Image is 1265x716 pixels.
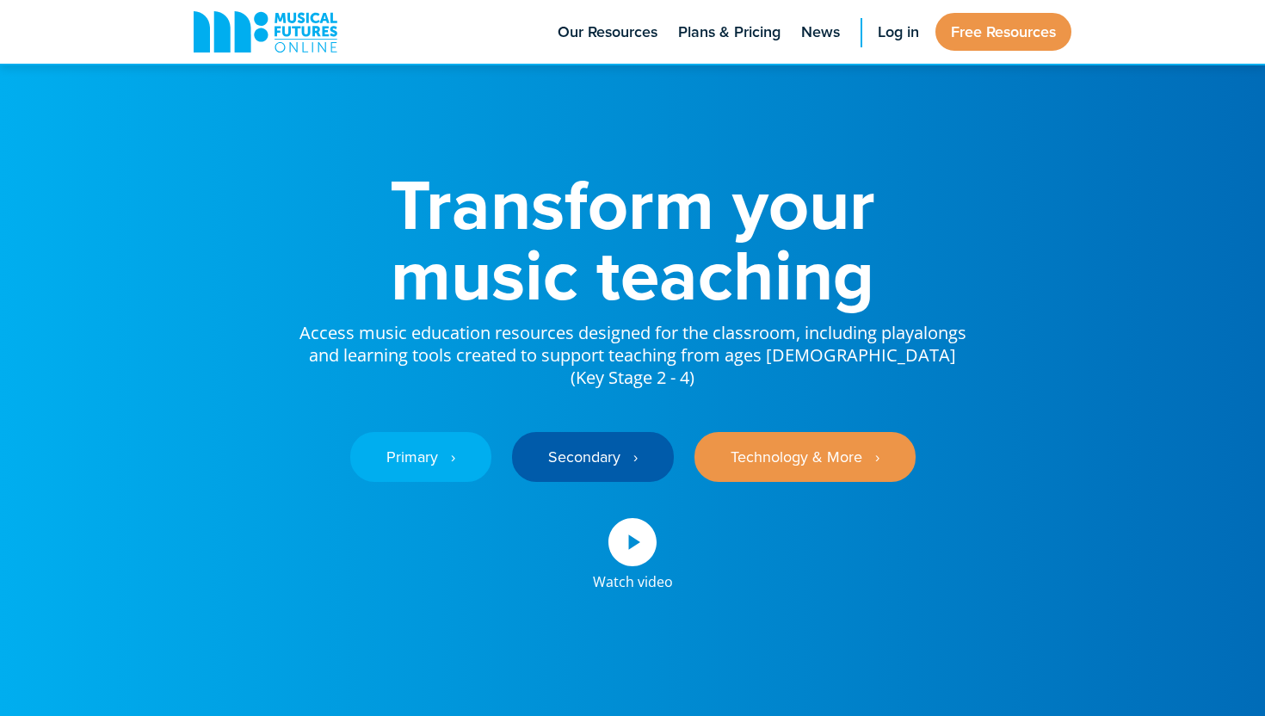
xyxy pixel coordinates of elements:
a: Free Resources [935,13,1071,51]
a: Primary ‎‏‏‎ ‎ › [350,432,491,482]
span: Our Resources [558,21,657,44]
a: Technology & More ‎‏‏‎ ‎ › [694,432,916,482]
span: Plans & Pricing [678,21,781,44]
span: Log in [878,21,919,44]
h1: Transform your music teaching [297,169,968,310]
p: Access music education resources designed for the classroom, including playalongs and learning to... [297,310,968,389]
div: Watch video [593,566,673,589]
span: News [801,21,840,44]
a: Secondary ‎‏‏‎ ‎ › [512,432,674,482]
